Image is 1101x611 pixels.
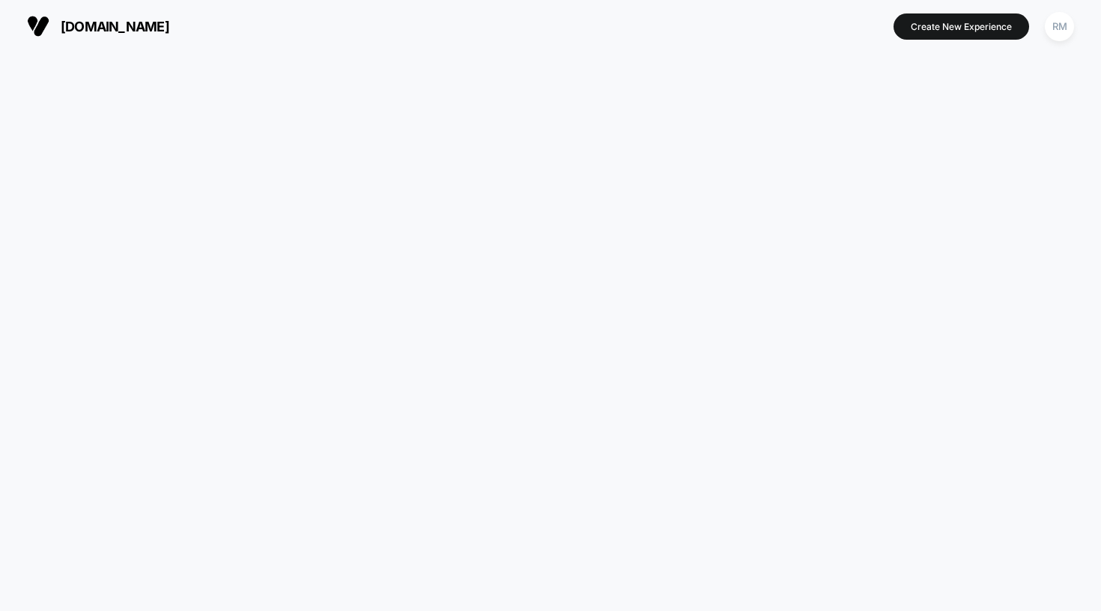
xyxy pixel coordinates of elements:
[1045,12,1074,41] div: RM
[22,14,174,38] button: [DOMAIN_NAME]
[894,13,1029,40] button: Create New Experience
[61,19,169,34] span: [DOMAIN_NAME]
[27,15,49,37] img: Visually logo
[1040,11,1079,42] button: RM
